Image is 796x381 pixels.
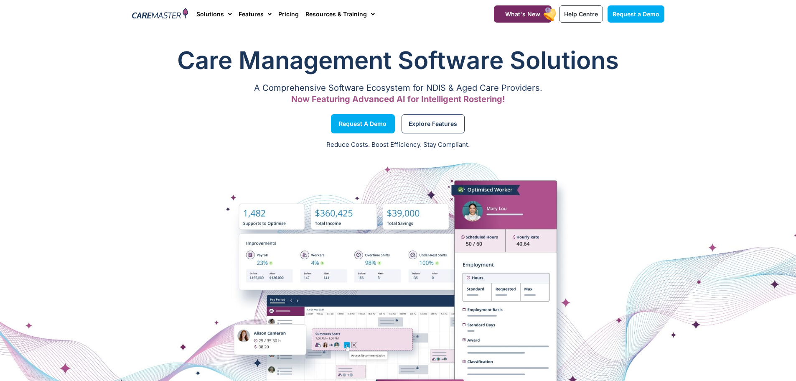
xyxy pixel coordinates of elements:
[331,114,395,133] a: Request a Demo
[132,8,188,20] img: CareMaster Logo
[564,10,598,18] span: Help Centre
[613,10,659,18] span: Request a Demo
[559,5,603,23] a: Help Centre
[339,122,387,126] span: Request a Demo
[505,10,540,18] span: What's New
[409,122,457,126] span: Explore Features
[291,94,505,104] span: Now Featuring Advanced AI for Intelligent Rostering!
[494,5,552,23] a: What's New
[402,114,465,133] a: Explore Features
[608,5,664,23] a: Request a Demo
[5,140,791,150] p: Reduce Costs. Boost Efficiency. Stay Compliant.
[132,43,664,77] h1: Care Management Software Solutions
[132,85,664,91] p: A Comprehensive Software Ecosystem for NDIS & Aged Care Providers.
